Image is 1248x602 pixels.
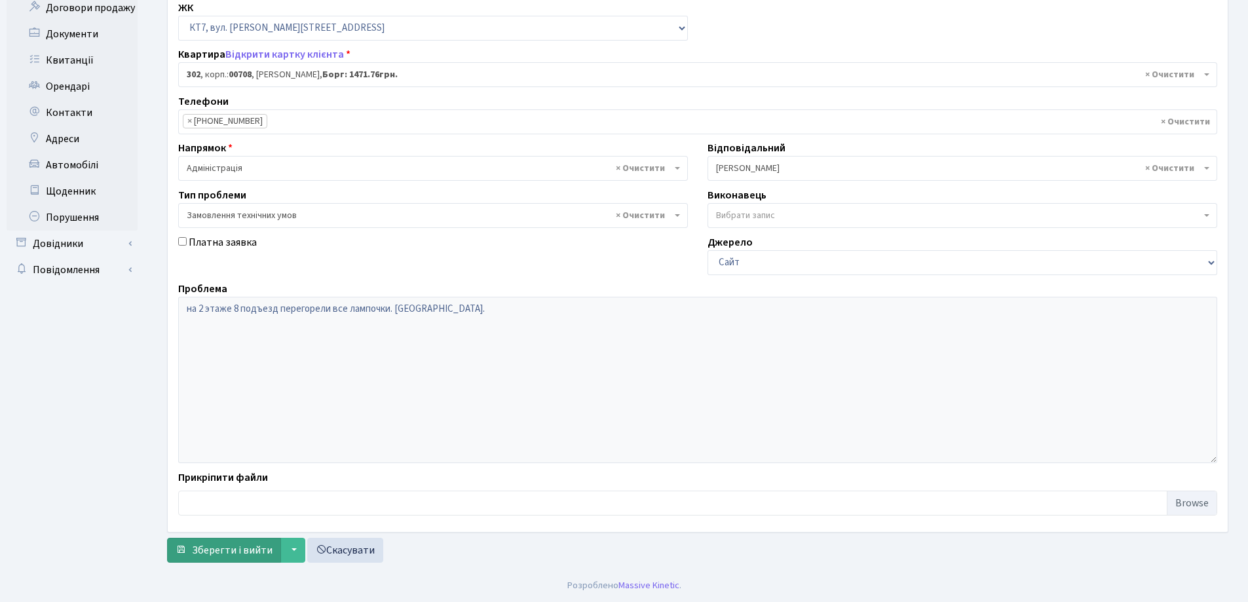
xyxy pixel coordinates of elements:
[187,115,192,128] span: ×
[192,543,273,557] span: Зберегти і вийти
[7,257,138,283] a: Повідомлення
[187,209,671,222] span: Замовлення технічних умов
[716,162,1201,175] span: Корчун А. А.
[187,162,671,175] span: Адміністрація
[1161,115,1210,128] span: Видалити всі елементи
[7,152,138,178] a: Автомобілі
[7,231,138,257] a: Довідники
[167,538,281,563] button: Зберегти і вийти
[178,62,1217,87] span: <b>302</b>, корп.: <b>00708</b>, Зарубіна Тетяна Володимирівна, <b>Борг: 1471.76грн.</b>
[708,156,1217,181] span: Корчун А. А.
[716,209,775,222] span: Вибрати запис
[178,281,227,297] label: Проблема
[618,578,679,592] a: Massive Kinetic
[187,68,200,81] b: 302
[178,297,1217,463] textarea: на 2 этаже 8 подъезд перегорели все лампочки. [GEOGRAPHIC_DATA].
[7,178,138,204] a: Щоденник
[708,235,753,250] label: Джерело
[616,162,665,175] span: Видалити всі елементи
[7,73,138,100] a: Орендарі
[322,68,398,81] b: Борг: 1471.76грн.
[7,126,138,152] a: Адреси
[178,203,688,228] span: Замовлення технічних умов
[178,470,268,485] label: Прикріпити файли
[616,209,665,222] span: Видалити всі елементи
[189,235,257,250] label: Платна заявка
[229,68,252,81] b: 00708
[7,100,138,126] a: Контакти
[7,47,138,73] a: Квитанції
[708,187,766,203] label: Виконавець
[225,47,344,62] a: Відкрити картку клієнта
[1145,68,1194,81] span: Видалити всі елементи
[567,578,681,593] div: Розроблено .
[178,47,350,62] label: Квартира
[187,68,1201,81] span: <b>302</b>, корп.: <b>00708</b>, Зарубіна Тетяна Володимирівна, <b>Борг: 1471.76грн.</b>
[307,538,383,563] a: Скасувати
[178,94,229,109] label: Телефони
[7,21,138,47] a: Документи
[183,114,267,128] li: (095) 808-33-70
[708,140,785,156] label: Відповідальний
[7,204,138,231] a: Порушення
[178,156,688,181] span: Адміністрація
[178,187,246,203] label: Тип проблеми
[1145,162,1194,175] span: Видалити всі елементи
[178,140,233,156] label: Напрямок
